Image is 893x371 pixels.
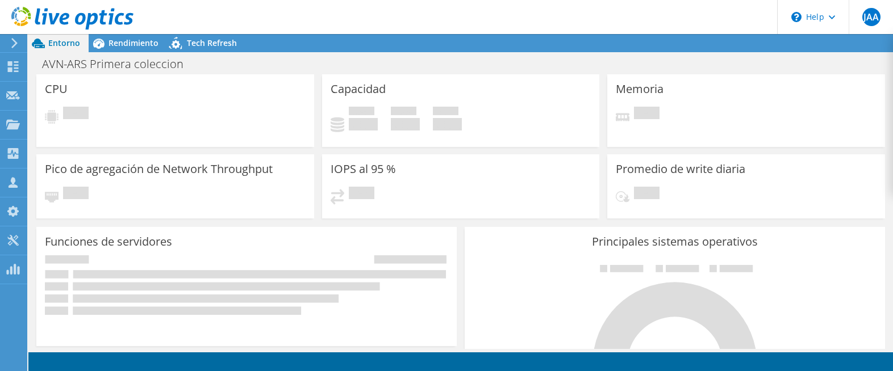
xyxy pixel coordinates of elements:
[109,37,158,48] span: Rendimiento
[433,107,458,118] span: Total
[45,163,273,175] h3: Pico de agregación de Network Throughput
[791,12,802,22] svg: \n
[187,37,237,48] span: Tech Refresh
[433,118,462,130] h4: 0 GiB
[862,8,881,26] span: JAA
[616,163,745,175] h3: Promedio de write diaria
[349,187,374,202] span: Pendiente
[45,83,68,95] h3: CPU
[391,107,416,118] span: Libre
[331,163,396,175] h3: IOPS al 95 %
[45,235,172,248] h3: Funciones de servidores
[37,58,201,70] h1: AVN-ARS Primera coleccion
[473,235,877,248] h3: Principales sistemas operativos
[634,187,660,202] span: Pendiente
[48,37,80,48] span: Entorno
[391,118,420,130] h4: 0 GiB
[616,83,664,95] h3: Memoria
[63,187,89,202] span: Pendiente
[331,83,386,95] h3: Capacidad
[349,118,378,130] h4: 0 GiB
[63,107,89,122] span: Pendiente
[349,107,374,118] span: Used
[634,107,660,122] span: Pendiente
